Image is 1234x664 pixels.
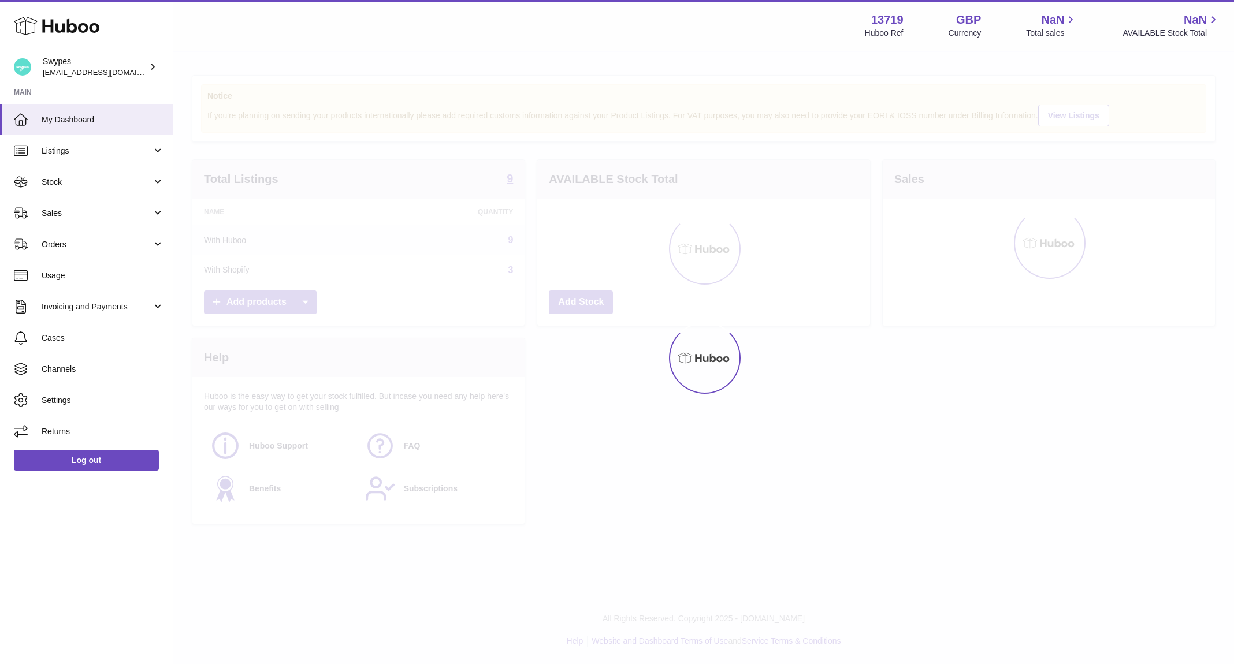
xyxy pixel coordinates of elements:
[42,208,152,219] span: Sales
[42,426,164,437] span: Returns
[43,56,147,78] div: Swypes
[42,301,152,312] span: Invoicing and Payments
[1184,12,1207,28] span: NaN
[871,12,904,28] strong: 13719
[14,58,31,76] img: hello@swypes.co.uk
[42,270,164,281] span: Usage
[1123,12,1220,39] a: NaN AVAILABLE Stock Total
[956,12,981,28] strong: GBP
[949,28,982,39] div: Currency
[1026,12,1077,39] a: NaN Total sales
[42,395,164,406] span: Settings
[42,239,152,250] span: Orders
[42,364,164,375] span: Channels
[42,114,164,125] span: My Dashboard
[1041,12,1064,28] span: NaN
[1026,28,1077,39] span: Total sales
[1123,28,1220,39] span: AVAILABLE Stock Total
[42,333,164,344] span: Cases
[42,146,152,156] span: Listings
[42,177,152,188] span: Stock
[43,68,170,77] span: [EMAIL_ADDRESS][DOMAIN_NAME]
[865,28,904,39] div: Huboo Ref
[14,450,159,471] a: Log out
